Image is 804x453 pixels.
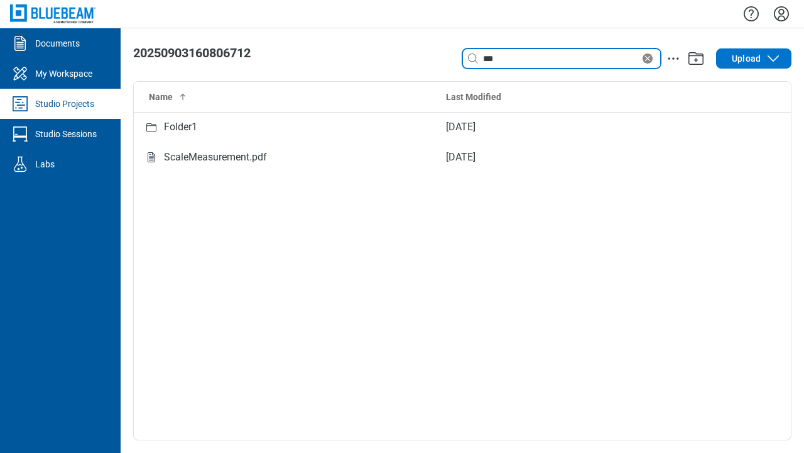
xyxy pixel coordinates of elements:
[716,48,791,69] button: Upload
[666,51,681,66] button: action-menu
[164,120,197,135] div: Folder1
[35,67,92,80] div: My Workspace
[35,158,55,171] div: Labs
[164,150,267,165] div: ScaleMeasurement.pdf
[10,33,30,53] svg: Documents
[686,48,706,69] button: Add
[436,112,725,142] td: [DATE]
[149,91,426,103] div: Name
[35,37,80,50] div: Documents
[10,4,95,23] img: Bluebeam, Inc.
[133,45,251,60] span: 20250903160806712
[10,154,30,174] svg: Labs
[35,128,97,140] div: Studio Sessions
[10,94,30,114] svg: Studio Projects
[35,98,94,110] div: Studio Projects
[771,3,791,25] button: Settings
[732,52,761,65] span: Upload
[436,142,725,172] td: [DATE]
[446,91,715,103] div: Last Modified
[134,82,791,172] table: Studio items table
[462,48,661,69] div: Clear search
[640,51,660,66] div: Clear search
[10,64,30,84] svg: My Workspace
[10,124,30,144] svg: Studio Sessions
